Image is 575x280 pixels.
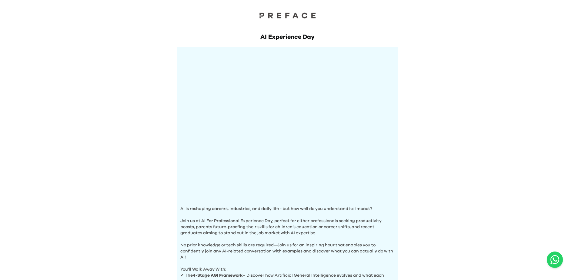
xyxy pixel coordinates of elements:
[547,252,563,268] a: Chat with us on WhatsApp
[180,212,395,236] p: Join us at AI For Professional Experience Day, perfect for either professionals seeking productiv...
[180,260,395,272] p: You'll Walk Away With:
[180,53,395,196] img: Hero Image
[257,12,318,21] a: Preface Logo
[547,252,563,268] button: Open WhatsApp chat
[177,33,398,41] h1: AI Experience Day
[193,273,243,278] b: 4-Stage AGI Framework
[257,12,318,18] img: Preface Logo
[180,236,395,260] p: No prior knowledge or tech skills are required—join us for an inspiring hour that enables you to ...
[180,206,395,212] p: AI is reshaping careers, industries, and daily life - but how well do you understand its impact?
